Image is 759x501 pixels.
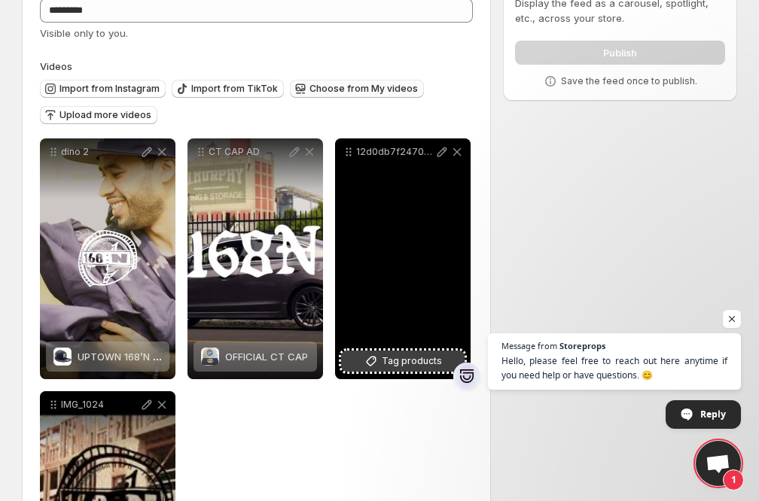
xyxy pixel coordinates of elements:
p: 12d0db7f247043f5b03d5d465ea20631 [356,146,434,158]
span: Message from [501,342,557,350]
span: UPTOWN 168’N Snapback [78,351,200,363]
span: Storeprops [559,342,605,350]
span: Visible only to you. [40,27,128,39]
div: CT CAP ADOFFICIAL CT CAPOFFICIAL CT CAP [187,138,323,379]
img: OFFICIAL CT CAP [201,348,219,365]
span: Upload more videos [59,109,151,121]
span: OFFICIAL CT CAP [225,351,308,363]
span: 1 [723,469,744,490]
p: dino 2 [61,146,139,158]
span: Hello, please feel free to reach out here anytime if you need help or have questions. 😊 [501,354,727,382]
span: Videos [40,60,72,72]
button: Tag products [341,351,465,372]
div: Open chat [696,441,741,486]
button: Import from TikTok [172,80,284,98]
p: IMG_1024 [61,399,139,411]
p: Save the feed once to publish. [561,75,697,87]
span: Reply [700,401,726,427]
button: Upload more videos [40,106,157,124]
p: CT CAP AD [209,146,287,158]
img: UPTOWN 168’N Snapback [53,348,72,366]
button: Import from Instagram [40,80,166,98]
div: dino 2UPTOWN 168’N SnapbackUPTOWN 168’N Snapback [40,138,175,379]
span: Import from Instagram [59,83,160,95]
div: 12d0db7f247043f5b03d5d465ea20631Tag products [335,138,471,379]
span: Import from TikTok [191,83,278,95]
span: Tag products [382,354,442,369]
